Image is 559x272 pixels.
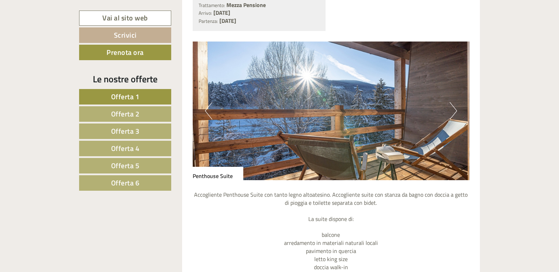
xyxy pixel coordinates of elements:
[79,11,171,26] a: Vai al sito web
[450,102,457,120] button: Next
[199,10,212,17] small: Arrivo:
[111,91,140,102] span: Offerta 1
[193,42,470,180] img: image
[199,18,218,25] small: Partenza:
[79,45,171,60] a: Prenota ora
[219,17,236,25] b: [DATE]
[111,108,140,119] span: Offerta 2
[226,1,266,9] b: Mezza Pensione
[79,27,171,43] a: Scrivici
[79,72,171,86] div: Le nostre offerte
[111,177,140,188] span: Offerta 6
[199,2,225,9] small: Trattamento:
[111,160,140,171] span: Offerta 5
[205,102,212,120] button: Previous
[213,8,230,17] b: [DATE]
[111,143,140,154] span: Offerta 4
[193,167,243,180] div: Penthouse Suite
[111,126,140,137] span: Offerta 3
